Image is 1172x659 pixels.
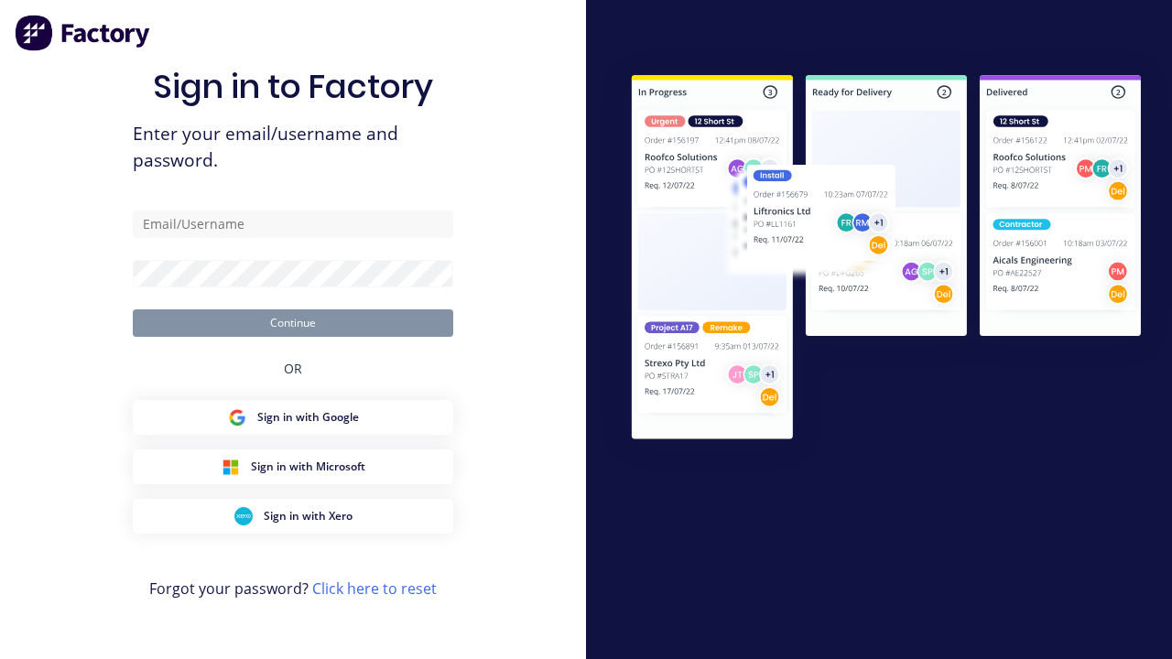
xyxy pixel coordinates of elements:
span: Enter your email/username and password. [133,121,453,174]
img: Microsoft Sign in [222,458,240,476]
img: Google Sign in [228,408,246,427]
button: Continue [133,309,453,337]
img: Xero Sign in [234,507,253,525]
div: OR [284,337,302,400]
span: Sign in with Google [257,409,359,426]
input: Email/Username [133,211,453,238]
img: Sign in [601,47,1172,472]
a: Click here to reset [312,578,437,599]
button: Microsoft Sign inSign in with Microsoft [133,449,453,484]
button: Xero Sign inSign in with Xero [133,499,453,534]
button: Google Sign inSign in with Google [133,400,453,435]
h1: Sign in to Factory [153,67,433,106]
span: Forgot your password? [149,578,437,600]
img: Factory [15,15,152,51]
span: Sign in with Xero [264,508,353,524]
span: Sign in with Microsoft [251,459,365,475]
